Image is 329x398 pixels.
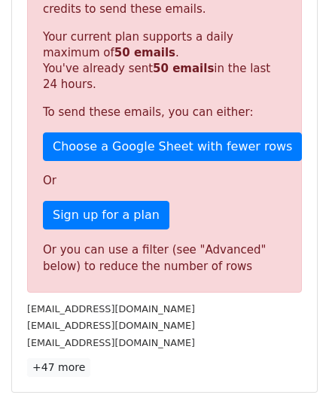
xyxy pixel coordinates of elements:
[43,173,286,189] p: Or
[43,105,286,120] p: To send these emails, you can either:
[43,242,286,275] div: Or you can use a filter (see "Advanced" below) to reduce the number of rows
[27,320,195,331] small: [EMAIL_ADDRESS][DOMAIN_NAME]
[254,326,329,398] iframe: Chat Widget
[114,46,175,59] strong: 50 emails
[43,29,286,93] p: Your current plan supports a daily maximum of . You've already sent in the last 24 hours.
[27,337,195,348] small: [EMAIL_ADDRESS][DOMAIN_NAME]
[153,62,214,75] strong: 50 emails
[43,132,302,161] a: Choose a Google Sheet with fewer rows
[27,358,90,377] a: +47 more
[43,201,169,229] a: Sign up for a plan
[27,303,195,314] small: [EMAIL_ADDRESS][DOMAIN_NAME]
